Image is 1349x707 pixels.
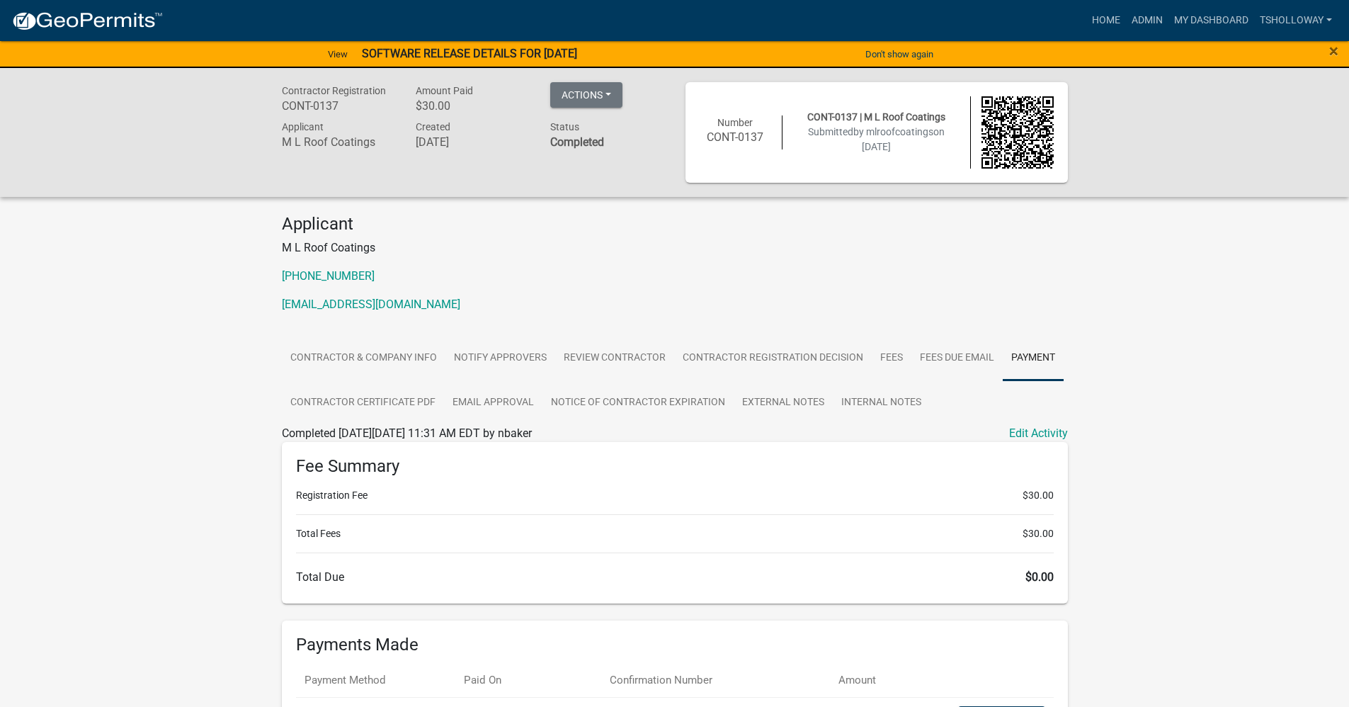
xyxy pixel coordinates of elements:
li: Total Fees [296,526,1054,541]
a: tsholloway [1254,7,1338,34]
h6: $30.00 [416,99,529,113]
span: Created [416,121,450,132]
a: Edit Activity [1009,425,1068,442]
h4: Applicant [282,214,1068,234]
span: Completed [DATE][DATE] 11:31 AM EDT by nbaker [282,426,532,440]
strong: Completed [550,135,604,149]
a: My Dashboard [1168,7,1254,34]
th: Paid On [455,664,601,697]
h6: M L Roof Coatings [282,135,395,149]
button: Actions [550,82,622,108]
span: Submitted on [DATE] [808,126,945,152]
h6: CONT-0137 [700,130,772,144]
a: Fees [872,336,911,381]
span: Status [550,121,579,132]
h6: [DATE] [416,135,529,149]
p: M L Roof Coatings [282,239,1068,256]
span: Applicant [282,121,324,132]
a: Contractor Registration Decision [674,336,872,381]
span: CONT-0137 | M L Roof Coatings [807,111,945,123]
a: [PHONE_NUMBER] [282,269,375,283]
button: Close [1329,43,1338,60]
strong: SOFTWARE RELEASE DETAILS FOR [DATE] [362,47,577,60]
h6: Payments Made [296,635,1054,655]
a: External Notes [734,380,833,426]
a: View [322,43,353,66]
a: Contractor & Company Info [282,336,445,381]
th: Amount [796,664,884,697]
a: Email Approval [444,380,542,426]
a: Admin [1126,7,1168,34]
a: Notice of Contractor Expiration [542,380,734,426]
span: $30.00 [1023,488,1054,503]
img: QR code [981,96,1054,169]
span: Contractor Registration [282,85,386,96]
span: Number [717,117,753,128]
a: Internal Notes [833,380,930,426]
th: Payment Method [296,664,456,697]
a: Notify Approvers [445,336,555,381]
span: $0.00 [1025,570,1054,584]
a: Fees Due Email [911,336,1003,381]
span: Amount Paid [416,85,473,96]
button: Don't show again [860,43,939,66]
a: Payment [1003,336,1064,381]
th: Confirmation Number [601,664,795,697]
span: × [1329,41,1338,61]
h6: CONT-0137 [282,99,395,113]
a: Contractor Certificate PDF [282,380,444,426]
h6: Fee Summary [296,456,1054,477]
a: [EMAIL_ADDRESS][DOMAIN_NAME] [282,298,460,311]
a: Home [1086,7,1126,34]
span: by mlroofcoatings [853,126,933,137]
a: Review Contractor [555,336,674,381]
h6: Total Due [296,570,1054,584]
li: Registration Fee [296,488,1054,503]
span: $30.00 [1023,526,1054,541]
